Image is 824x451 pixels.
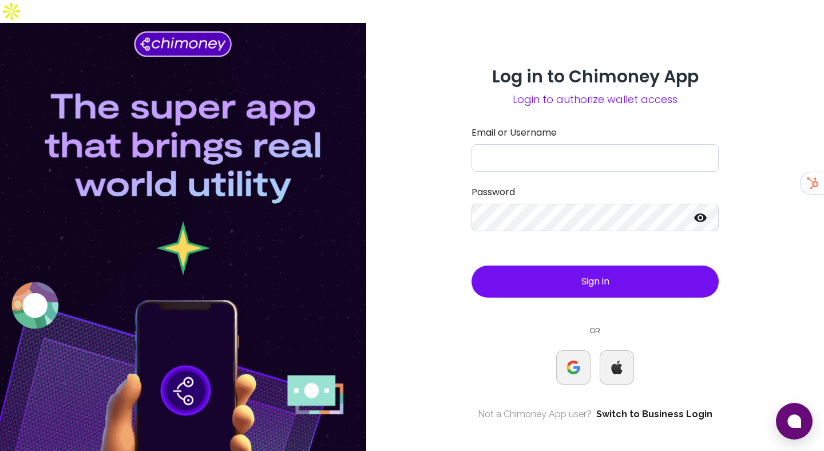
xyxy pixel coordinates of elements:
[472,92,719,108] span: Login to authorize wallet access
[478,408,592,421] span: Not a Chimoney App user?
[556,350,591,385] button: Google
[596,408,712,421] a: Switch to Business Login
[472,325,719,336] small: OR
[472,126,719,140] label: Email or Username
[472,185,719,199] label: Password
[776,403,813,440] button: Open chat window
[472,266,719,298] button: Sign in
[472,66,719,87] h3: Log in to Chimoney App
[581,275,609,288] span: Sign in
[566,361,580,374] img: Google
[610,361,624,374] img: Apple
[600,350,634,385] button: Apple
